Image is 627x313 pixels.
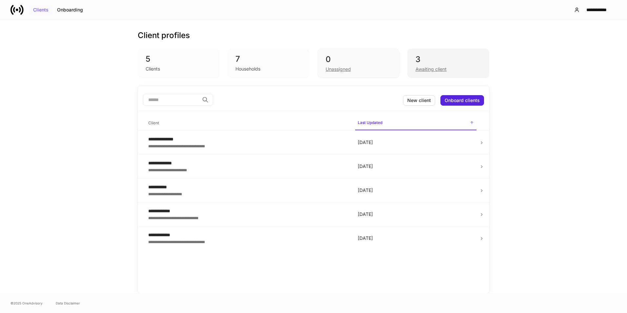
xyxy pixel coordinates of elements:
p: [DATE] [358,139,474,146]
p: [DATE] [358,211,474,218]
p: [DATE] [358,187,474,194]
button: New client [403,95,435,106]
div: 3Awaiting client [407,49,489,78]
div: New client [407,98,431,103]
div: 7 [235,54,302,64]
span: © 2025 OneAdvisory [10,301,43,306]
h6: Last Updated [358,119,382,126]
div: 5 [146,54,212,64]
div: Unassigned [326,66,351,73]
div: Awaiting client [415,66,447,73]
div: 3 [415,54,481,65]
div: 0 [326,54,391,65]
div: Onboard clients [445,98,480,103]
div: 0Unassigned [317,49,399,78]
div: Onboarding [57,8,83,12]
a: Data Disclaimer [56,301,80,306]
button: Clients [29,5,53,15]
span: Client [146,116,350,130]
button: Onboarding [53,5,87,15]
button: Onboard clients [440,95,484,106]
h6: Client [148,120,159,126]
div: Clients [33,8,49,12]
div: Clients [146,66,160,72]
h3: Client profiles [138,30,190,41]
p: [DATE] [358,235,474,241]
p: [DATE] [358,163,474,170]
span: Last Updated [355,116,476,130]
div: Households [235,66,260,72]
